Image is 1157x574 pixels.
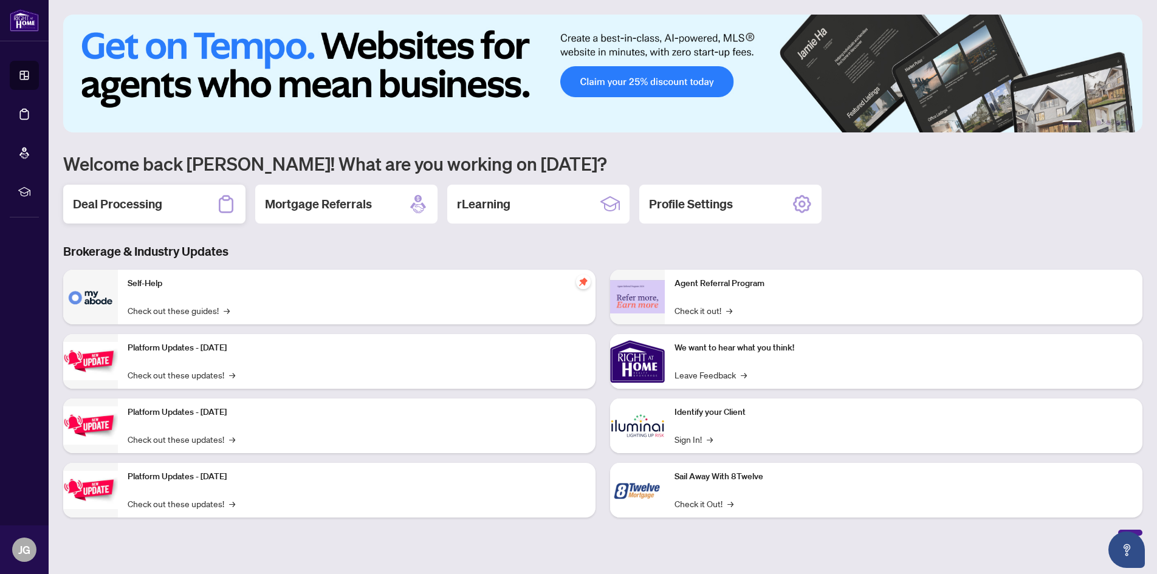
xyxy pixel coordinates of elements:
[1116,120,1121,125] button: 5
[229,497,235,510] span: →
[1106,120,1111,125] button: 4
[229,432,235,446] span: →
[73,196,162,213] h2: Deal Processing
[610,398,665,453] img: Identify your Client
[63,152,1142,175] h1: Welcome back [PERSON_NAME]! What are you working on [DATE]?
[675,497,733,510] a: Check it Out!→
[128,368,235,381] a: Check out these updates!→
[649,196,733,213] h2: Profile Settings
[675,432,713,446] a: Sign In!→
[128,341,586,355] p: Platform Updates - [DATE]
[128,497,235,510] a: Check out these updates!→
[128,470,586,483] p: Platform Updates - [DATE]
[727,497,733,510] span: →
[741,368,747,381] span: →
[265,196,372,213] h2: Mortgage Referrals
[224,304,230,317] span: →
[63,406,118,445] img: Platform Updates - July 8, 2025
[1096,120,1101,125] button: 3
[1125,120,1130,125] button: 6
[1087,120,1091,125] button: 2
[675,304,732,317] a: Check it out!→
[63,15,1142,132] img: Slide 0
[63,243,1142,260] h3: Brokerage & Industry Updates
[10,9,39,32] img: logo
[128,432,235,446] a: Check out these updates!→
[576,275,591,289] span: pushpin
[675,406,1133,419] p: Identify your Client
[610,280,665,313] img: Agent Referral Program
[707,432,713,446] span: →
[1108,531,1145,568] button: Open asap
[229,368,235,381] span: →
[675,277,1133,290] p: Agent Referral Program
[63,342,118,380] img: Platform Updates - July 21, 2025
[63,270,118,324] img: Self-Help
[1062,120,1082,125] button: 1
[726,304,732,317] span: →
[675,368,747,381] a: Leave Feedback→
[128,277,586,290] p: Self-Help
[675,341,1133,355] p: We want to hear what you think!
[457,196,510,213] h2: rLearning
[675,470,1133,483] p: Sail Away With 8Twelve
[128,406,586,419] p: Platform Updates - [DATE]
[18,541,30,558] span: JG
[128,304,230,317] a: Check out these guides!→
[63,471,118,509] img: Platform Updates - June 23, 2025
[610,334,665,389] img: We want to hear what you think!
[610,463,665,518] img: Sail Away With 8Twelve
